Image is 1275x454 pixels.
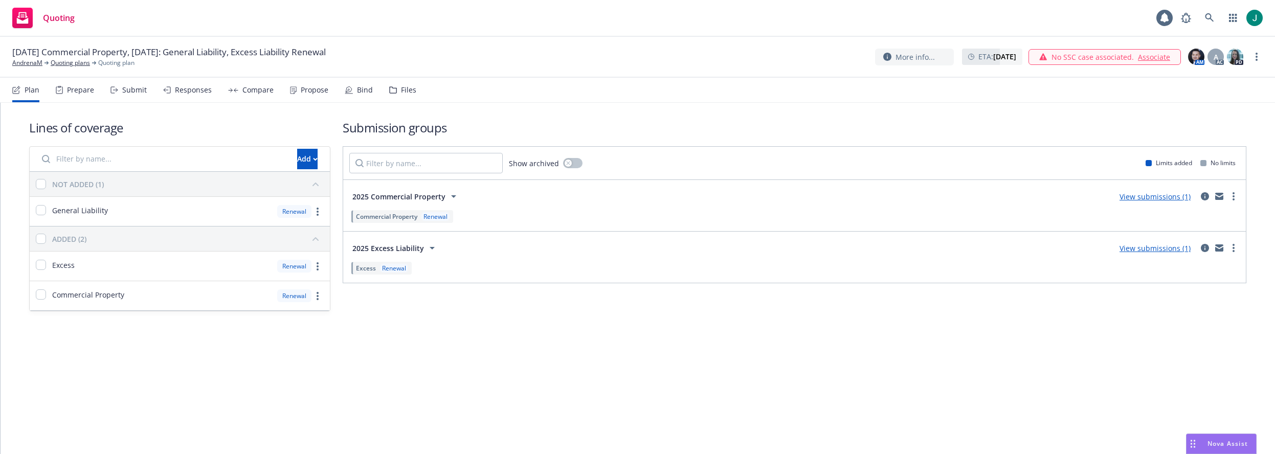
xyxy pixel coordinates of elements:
[1176,8,1196,28] a: Report a Bug
[52,176,324,192] button: NOT ADDED (1)
[52,289,124,300] span: Commercial Property
[875,49,954,65] button: More info...
[978,51,1016,62] span: ETA :
[1199,190,1211,202] a: circleInformation
[36,149,291,169] input: Filter by name...
[1227,49,1243,65] img: photo
[52,234,86,244] div: ADDED (2)
[1213,242,1225,254] a: mail
[349,186,463,207] button: 2025 Commercial Property
[29,119,330,136] h1: Lines of coverage
[1207,439,1248,448] span: Nova Assist
[25,86,39,94] div: Plan
[1223,8,1243,28] a: Switch app
[1052,52,1134,62] span: No SSC case associated.
[1250,51,1263,63] a: more
[349,153,503,173] input: Filter by name...
[311,290,324,302] a: more
[1227,190,1240,202] a: more
[277,289,311,302] div: Renewal
[277,260,311,273] div: Renewal
[242,86,274,94] div: Compare
[380,264,408,273] div: Renewal
[1200,158,1236,167] div: No limits
[52,231,324,247] button: ADDED (2)
[12,58,42,67] a: AndrenaM
[175,86,212,94] div: Responses
[311,260,324,273] a: more
[277,205,311,218] div: Renewal
[352,191,445,202] span: 2025 Commercial Property
[67,86,94,94] div: Prepare
[1199,242,1211,254] a: circleInformation
[1246,10,1263,26] img: photo
[357,86,373,94] div: Bind
[1146,158,1192,167] div: Limits added
[1120,243,1191,253] a: View submissions (1)
[51,58,90,67] a: Quoting plans
[297,149,318,169] button: Add
[1227,242,1240,254] a: more
[509,158,559,169] span: Show archived
[311,206,324,218] a: more
[1138,52,1170,62] a: Associate
[993,52,1016,61] strong: [DATE]
[1186,434,1257,454] button: Nova Assist
[421,212,450,221] div: Renewal
[352,243,424,254] span: 2025 Excess Liability
[12,46,326,58] span: [DATE] Commercial Property, [DATE]: General Liability, Excess Liability Renewal
[1213,190,1225,202] a: mail
[52,179,104,190] div: NOT ADDED (1)
[52,205,108,216] span: General Liability
[8,4,79,32] a: Quoting
[1187,434,1199,453] div: Drag to move
[1188,49,1204,65] img: photo
[98,58,135,67] span: Quoting plan
[343,119,1246,136] h1: Submission groups
[1199,8,1220,28] a: Search
[43,14,75,22] span: Quoting
[401,86,416,94] div: Files
[356,212,417,221] span: Commercial Property
[301,86,328,94] div: Propose
[122,86,147,94] div: Submit
[52,260,75,270] span: Excess
[356,264,376,273] span: Excess
[1120,192,1191,201] a: View submissions (1)
[349,238,441,258] button: 2025 Excess Liability
[896,52,935,62] span: More info...
[1214,52,1218,62] span: A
